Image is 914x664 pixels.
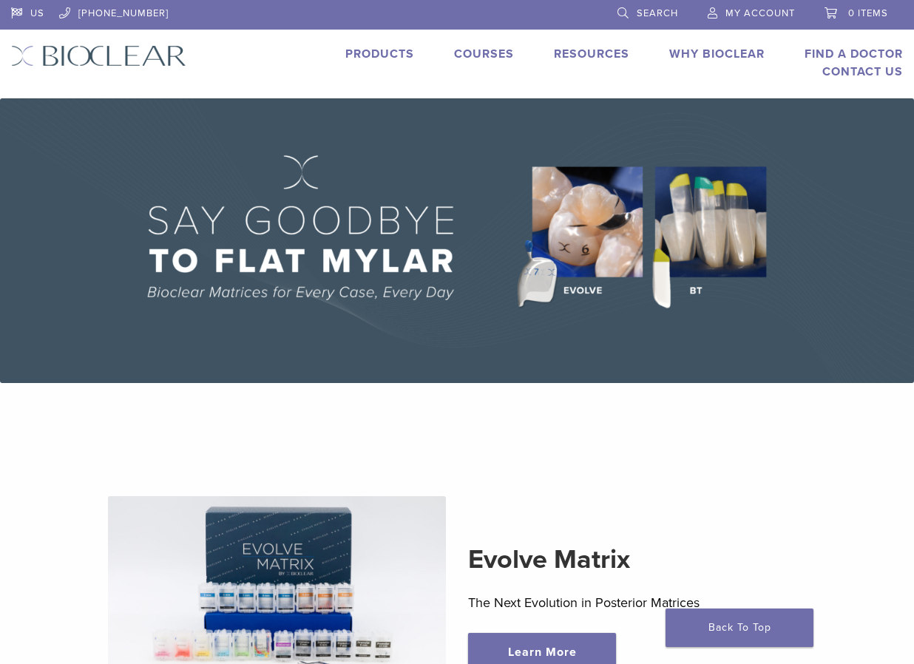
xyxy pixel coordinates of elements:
a: Why Bioclear [669,47,765,61]
a: Resources [554,47,629,61]
a: Back To Top [666,609,813,647]
h2: Evolve Matrix [468,542,807,577]
span: My Account [725,7,795,19]
span: Search [637,7,678,19]
a: Contact Us [822,64,903,79]
p: The Next Evolution in Posterior Matrices [468,592,807,614]
a: Find A Doctor [805,47,903,61]
span: 0 items [848,7,888,19]
a: Products [345,47,414,61]
a: Courses [454,47,514,61]
img: Bioclear [11,45,186,67]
